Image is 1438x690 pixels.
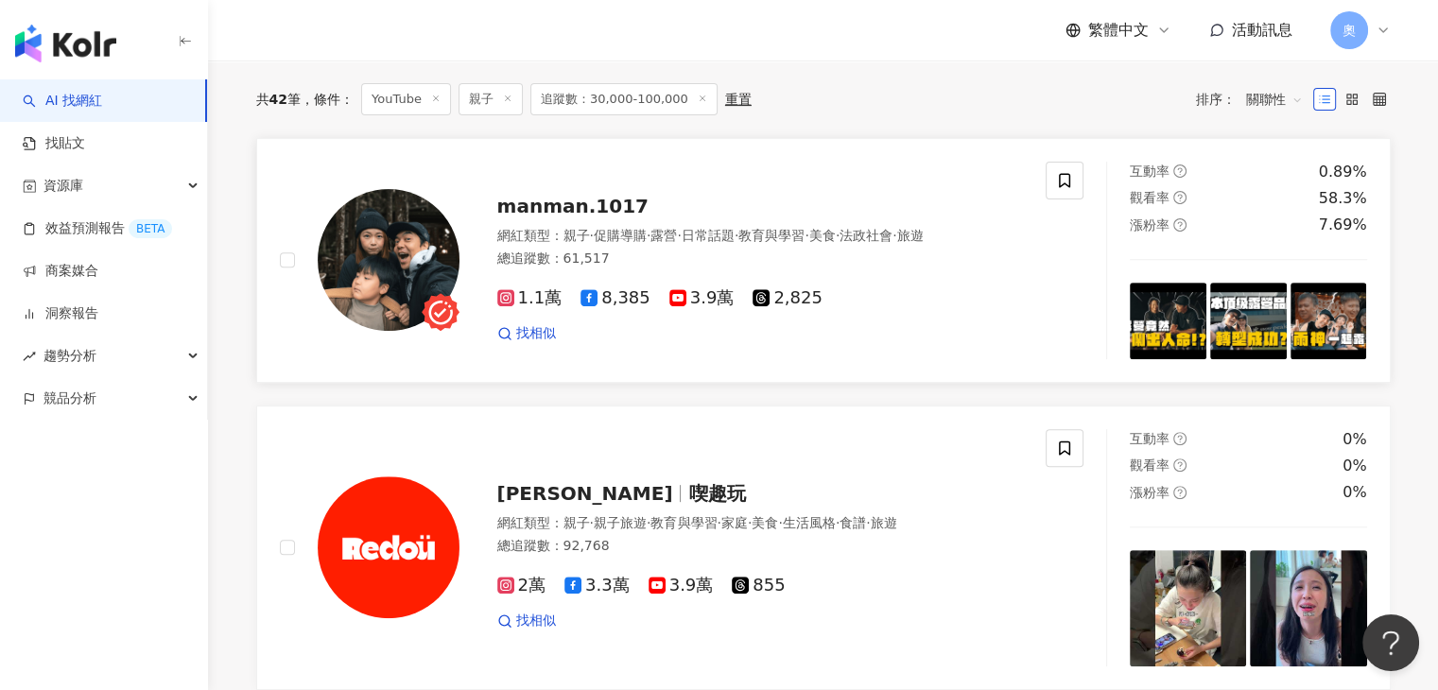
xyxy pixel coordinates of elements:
span: 旅遊 [897,228,924,243]
span: · [805,228,808,243]
img: KOL Avatar [318,189,459,331]
span: 親子 [563,228,590,243]
span: · [647,515,650,530]
div: 0% [1343,429,1366,450]
span: 42 [269,92,287,107]
span: 855 [732,576,785,595]
span: · [647,228,650,243]
span: 3.9萬 [649,576,714,595]
span: · [892,228,896,243]
span: 追蹤數：30,000-100,000 [530,83,718,115]
span: 美食 [809,228,836,243]
span: 露營 [650,228,677,243]
iframe: Help Scout Beacon - Open [1362,614,1419,671]
span: · [590,228,594,243]
span: question-circle [1173,458,1187,472]
span: 1.1萬 [497,288,563,308]
span: 8,385 [580,288,650,308]
div: 排序： [1196,84,1313,114]
span: 互動率 [1130,164,1169,179]
a: KOL Avatar[PERSON_NAME]喫趣玩網紅類型：親子·親子旅遊·教育與學習·家庭·美食·生活風格·食譜·旅遊總追蹤數：92,7682萬3.3萬3.9萬855找相似互動率questi... [256,405,1391,690]
div: 總追蹤數 ： 61,517 [497,250,1024,268]
div: 58.3% [1319,188,1367,209]
span: 觀看率 [1130,190,1169,205]
span: 資源庫 [43,164,83,207]
span: · [866,515,870,530]
span: 旅遊 [871,515,897,530]
span: manman.1017 [497,195,649,217]
a: searchAI 找網紅 [23,92,102,111]
span: 漲粉率 [1130,485,1169,500]
div: 0% [1343,482,1366,503]
span: 3.9萬 [669,288,735,308]
span: · [836,228,840,243]
div: 網紅類型 ： [497,227,1024,246]
img: post-image [1130,283,1206,359]
div: 0.89% [1319,162,1367,182]
a: KOL Avatarmanman.1017網紅類型：親子·促購導購·露營·日常話題·教育與學習·美食·法政社會·旅遊總追蹤數：61,5171.1萬8,3853.9萬2,825找相似互動率ques... [256,138,1391,383]
span: question-circle [1173,218,1187,232]
span: question-circle [1173,432,1187,445]
span: [PERSON_NAME] [497,482,673,505]
img: KOL Avatar [318,476,459,618]
span: 食譜 [840,515,866,530]
span: · [748,515,752,530]
span: 奧 [1343,20,1356,41]
span: 親子 [459,83,523,115]
span: 家庭 [721,515,748,530]
span: 生活風格 [783,515,836,530]
a: 找貼文 [23,134,85,153]
span: rise [23,350,36,363]
span: 互動率 [1130,431,1169,446]
span: 促購導購 [594,228,647,243]
span: 教育與學習 [650,515,717,530]
span: 日常話題 [682,228,735,243]
span: · [677,228,681,243]
span: 觀看率 [1130,457,1169,473]
span: · [836,515,840,530]
span: 教育與學習 [738,228,805,243]
a: 洞察報告 [23,304,98,323]
span: question-circle [1173,164,1187,178]
span: 關聯性 [1246,84,1303,114]
div: 總追蹤數 ： 92,768 [497,537,1024,556]
span: 找相似 [516,612,556,630]
span: 漲粉率 [1130,217,1169,233]
span: 找相似 [516,324,556,343]
div: 重置 [725,92,752,107]
span: · [590,515,594,530]
span: · [778,515,782,530]
img: post-image [1130,550,1246,666]
span: 條件 ： [301,92,354,107]
div: 0% [1343,456,1366,476]
span: · [717,515,720,530]
span: 3.3萬 [564,576,630,595]
span: 2萬 [497,576,546,595]
div: 7.69% [1319,215,1367,235]
img: post-image [1210,283,1287,359]
a: 找相似 [497,324,556,343]
span: question-circle [1173,486,1187,499]
span: 親子 [563,515,590,530]
span: 法政社會 [840,228,892,243]
span: 親子旅遊 [594,515,647,530]
img: logo [15,25,116,62]
a: 效益預測報告BETA [23,219,172,238]
a: 找相似 [497,612,556,630]
span: 2,825 [753,288,823,308]
img: post-image [1291,283,1367,359]
span: 活動訊息 [1232,21,1292,39]
span: 美食 [752,515,778,530]
span: 繁體中文 [1088,20,1149,41]
span: 競品分析 [43,377,96,420]
span: 喫趣玩 [688,482,745,505]
span: question-circle [1173,191,1187,204]
span: YouTube [361,83,451,115]
img: post-image [1250,550,1366,666]
div: 網紅類型 ： [497,514,1024,533]
a: 商案媒合 [23,262,98,281]
div: 共 筆 [256,92,301,107]
span: 趨勢分析 [43,335,96,377]
span: · [735,228,738,243]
